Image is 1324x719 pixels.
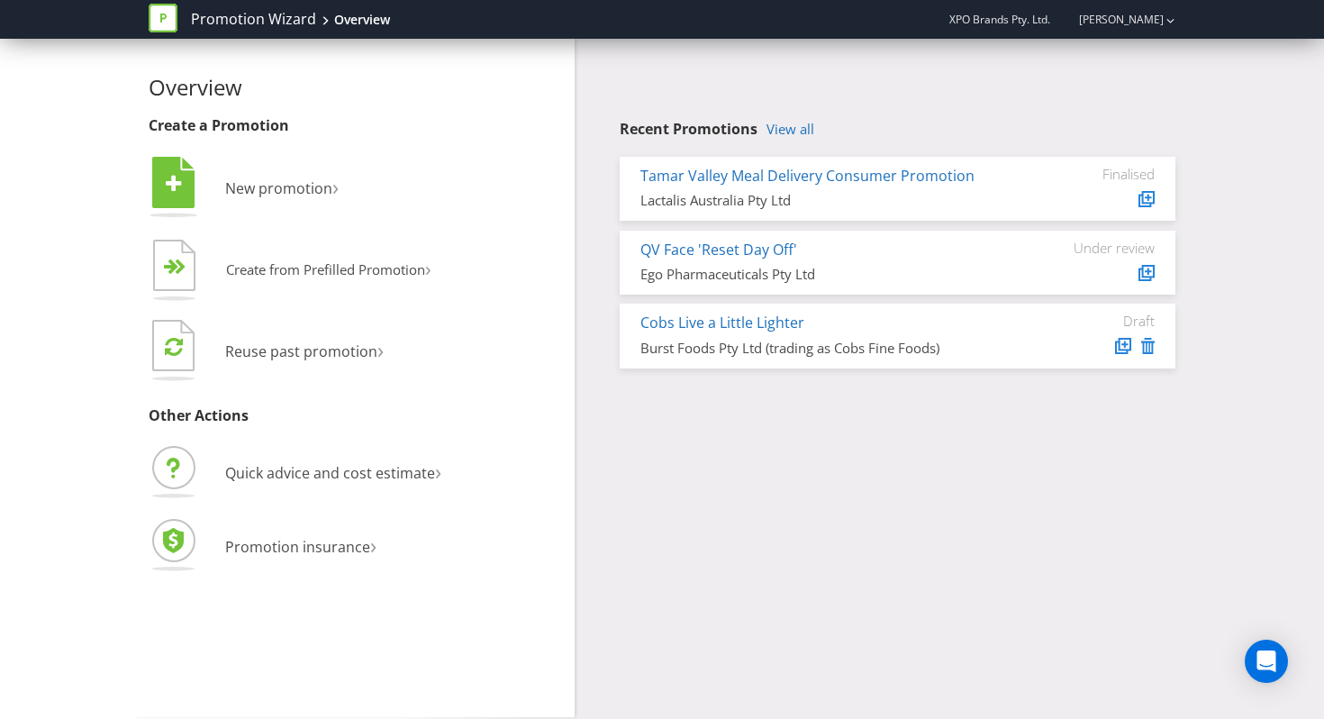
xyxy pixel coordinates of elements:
[766,122,814,137] a: View all
[1245,640,1288,683] div: Open Intercom Messenger
[225,341,377,361] span: Reuse past promotion
[166,174,182,194] tspan: 
[377,334,384,364] span: ›
[1061,12,1164,27] a: [PERSON_NAME]
[165,336,183,357] tspan: 
[1047,313,1155,329] div: Draft
[149,408,561,424] h3: Other Actions
[640,166,975,186] a: Tamar Valley Meal Delivery Consumer Promotion
[435,456,441,486] span: ›
[226,260,425,278] span: Create from Prefilled Promotion
[640,191,1020,210] div: Lactalis Australia Pty Ltd
[334,11,390,29] div: Overview
[1047,240,1155,256] div: Under review
[425,254,431,282] span: ›
[332,171,339,201] span: ›
[640,265,1020,284] div: Ego Pharmaceuticals Pty Ltd
[149,235,432,307] button: Create from Prefilled Promotion›
[640,313,804,332] a: Cobs Live a Little Lighter
[640,240,797,259] a: QV Face 'Reset Day Off'
[225,178,332,198] span: New promotion
[175,259,186,276] tspan: 
[149,118,561,134] h3: Create a Promotion
[370,530,376,560] span: ›
[191,9,316,30] a: Promotion Wizard
[225,537,370,557] span: Promotion insurance
[1047,166,1155,182] div: Finalised
[149,537,376,557] a: Promotion insurance›
[640,339,1020,358] div: Burst Foods Pty Ltd (trading as Cobs Fine Foods)
[149,76,561,99] h2: Overview
[620,119,757,139] span: Recent Promotions
[949,12,1050,27] span: XPO Brands Pty. Ltd.
[225,463,435,483] span: Quick advice and cost estimate
[149,463,441,483] a: Quick advice and cost estimate›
